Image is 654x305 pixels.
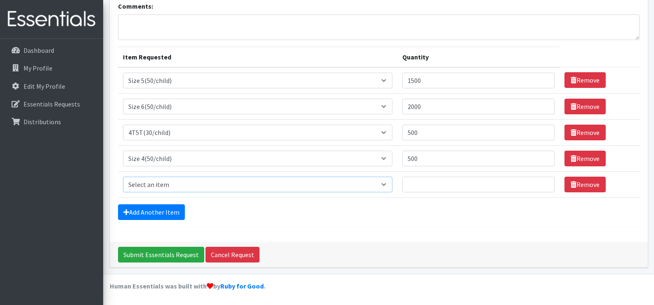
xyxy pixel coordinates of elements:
[24,46,54,54] p: Dashboard
[3,5,100,33] img: HumanEssentials
[118,204,185,220] a: Add Another Item
[205,247,260,262] a: Cancel Request
[564,99,606,114] a: Remove
[3,60,100,76] a: My Profile
[3,113,100,130] a: Distributions
[24,118,61,126] p: Distributions
[564,151,606,166] a: Remove
[118,247,204,262] input: Submit Essentials Request
[564,72,606,88] a: Remove
[110,282,265,290] strong: Human Essentials was built with by .
[3,42,100,59] a: Dashboard
[118,47,397,67] th: Item Requested
[3,78,100,95] a: Edit My Profile
[220,282,264,290] a: Ruby for Good
[397,47,560,67] th: Quantity
[3,96,100,112] a: Essentials Requests
[24,64,52,72] p: My Profile
[118,1,153,11] label: Comments:
[564,177,606,192] a: Remove
[24,100,80,108] p: Essentials Requests
[564,125,606,140] a: Remove
[24,82,65,90] p: Edit My Profile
